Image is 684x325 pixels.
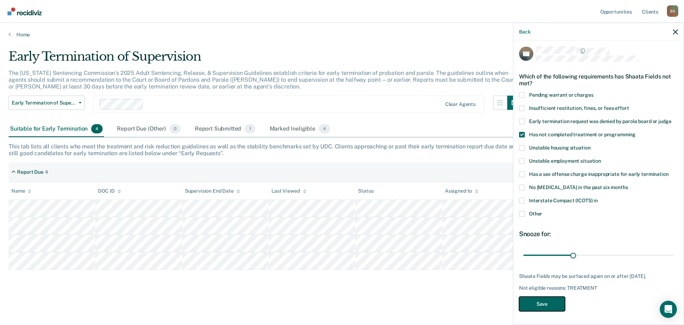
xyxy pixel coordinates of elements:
[193,121,257,137] div: Report Submitted
[519,273,678,279] div: Shaata Fields may be surfaced again on or after [DATE].
[9,70,515,90] p: The [US_STATE] Sentencing Commission’s 2025 Adult Sentencing, Release, & Supervision Guidelines e...
[529,105,629,111] span: Insufficient restitution, fines, or fees effort
[529,184,628,190] span: No [MEDICAL_DATA] in the past six months
[529,92,593,97] span: Pending warrant or charges
[271,188,306,194] div: Last Viewed
[358,188,373,194] div: Status
[170,124,181,133] span: 0
[445,188,478,194] div: Assigned to
[667,5,678,17] button: Profile dropdown button
[9,121,104,137] div: Suitable for Early Termination
[660,301,677,318] div: Open Intercom Messenger
[529,171,669,177] span: Has a sex offense charge inappropriate for early termination
[529,131,636,137] span: Has not completed treatment or programming
[9,31,675,38] a: Home
[667,5,678,17] div: B S
[529,210,542,216] span: Other
[529,118,671,124] span: Early termination request was denied by parole board or judge
[519,285,678,291] div: Not eligible reasons: TREATMENT
[91,124,103,133] span: 4
[319,124,330,133] span: 4
[519,230,678,238] div: Snooze for:
[7,7,42,15] img: Recidiviz
[268,121,332,137] div: Marked Ineligible
[45,169,48,175] div: 4
[115,121,182,137] div: Report Due (Other)
[245,124,255,133] span: 1
[519,296,565,311] button: Save
[9,49,522,70] div: Early Termination of Supervision
[17,169,43,175] div: Report Due
[185,188,240,194] div: Supervision End Date
[9,143,675,157] div: This tab lists all clients who meet the treatment and risk reduction guidelines as well as the st...
[445,101,476,107] div: Clear agents
[519,29,530,35] button: Back
[529,144,590,150] span: Unstable housing situation
[519,67,678,92] div: Which of the following requirements has Shaata Fields not met?
[529,158,601,163] span: Unstable employment situation
[529,197,598,203] span: Interstate Compact (ICOTS) in
[12,100,76,106] span: Early Termination of Supervision
[98,188,121,194] div: DOC ID
[11,188,31,194] div: Name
